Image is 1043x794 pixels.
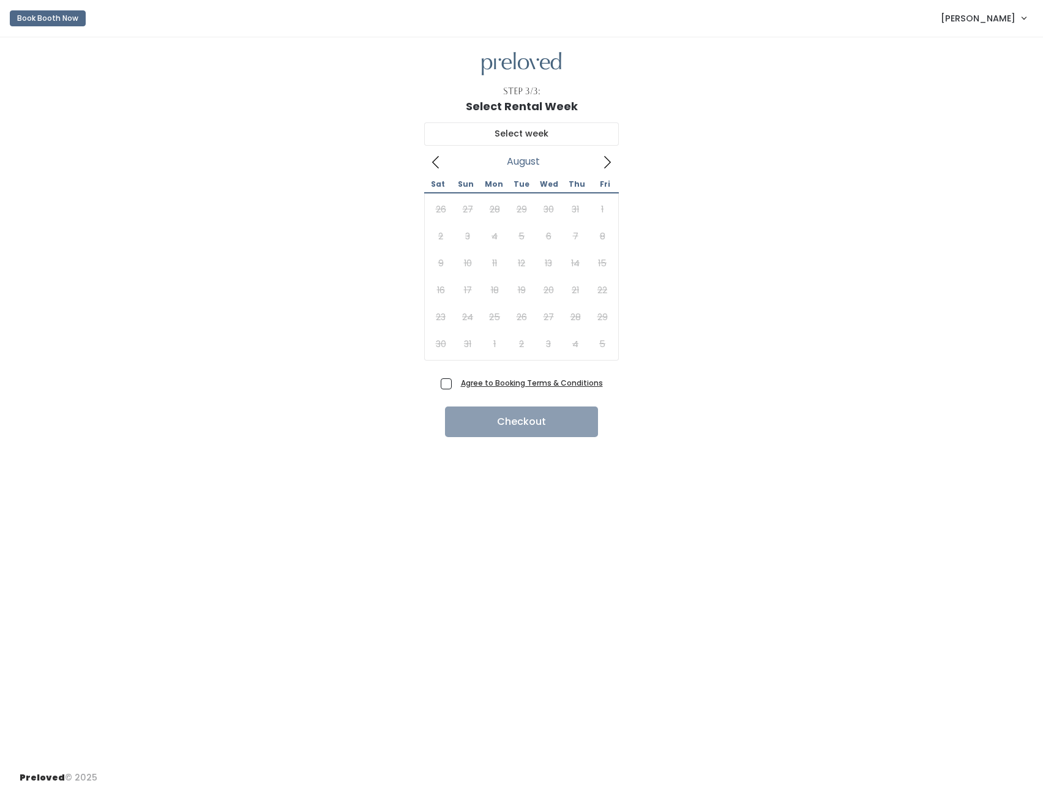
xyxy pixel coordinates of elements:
h1: Select Rental Week [466,100,578,113]
span: Wed [536,181,563,188]
a: Book Booth Now [10,5,86,32]
span: Preloved [20,771,65,784]
span: Mon [480,181,507,188]
div: Step 3/3: [503,85,540,98]
a: Agree to Booking Terms & Conditions [461,378,603,388]
a: [PERSON_NAME] [929,5,1038,31]
span: Tue [507,181,535,188]
span: Fri [591,181,619,188]
span: Thu [563,181,591,188]
span: Sat [424,181,452,188]
span: Sun [452,181,479,188]
span: August [507,159,540,164]
span: [PERSON_NAME] [941,12,1015,25]
input: Select week [424,122,619,146]
div: © 2025 [20,762,97,784]
img: preloved logo [482,52,561,76]
button: Checkout [445,406,598,437]
button: Book Booth Now [10,10,86,26]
